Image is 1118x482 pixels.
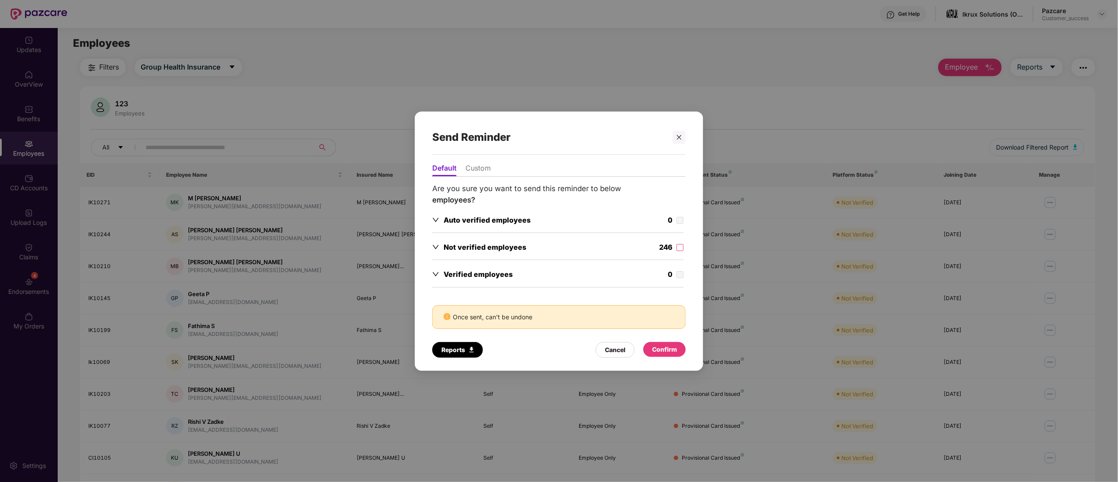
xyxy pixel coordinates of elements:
div: Reports [441,345,474,354]
span: Verified employees [444,270,513,279]
span: Auto verified employees [444,216,531,224]
span: 0 [668,270,672,279]
li: Custom [465,163,491,176]
div: Send Reminder [432,120,665,154]
li: Default [432,163,457,176]
span: info-circle [444,313,451,320]
div: employees? [432,194,686,206]
span: down [432,244,439,251]
div: Confirm [652,344,677,354]
span: 0 [668,216,672,224]
span: down [432,217,439,224]
span: Not verified employees [444,243,526,251]
img: Icon [469,347,474,353]
div: Once sent, can’t be undone [432,305,686,328]
span: close [676,134,682,140]
div: Cancel [605,345,625,354]
span: down [432,271,439,278]
span: 246 [659,243,672,251]
p: Are you sure you want to send this reminder to below [432,182,686,206]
